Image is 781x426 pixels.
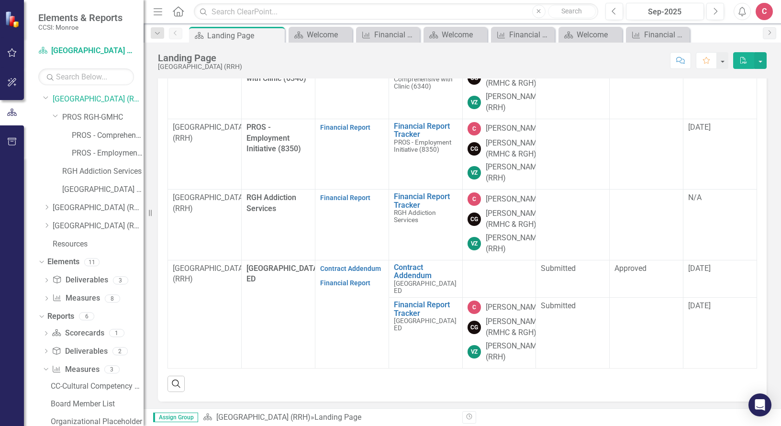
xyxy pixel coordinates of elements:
div: [PERSON_NAME] [486,123,543,134]
td: Double-Click to Edit Right Click for Context Menu [389,48,462,119]
a: Financial Report [493,29,552,41]
td: Double-Click to Edit [536,260,610,298]
a: Financial Report [628,29,687,41]
a: Board Member List [48,396,144,411]
div: [PERSON_NAME] (RMHC & RGH) [486,138,543,160]
a: Contract Addendum [394,263,457,280]
a: Financial Report Tracker [394,122,457,139]
div: Welcome [307,29,350,41]
div: VZ [468,345,481,359]
a: Welcome [426,29,485,41]
span: [GEOGRAPHIC_DATA] ED [394,317,457,332]
div: [PERSON_NAME] (RRH) [486,341,543,363]
a: Reports [47,311,74,322]
a: Measures [52,364,99,375]
td: Double-Click to Edit [610,260,683,298]
div: N/A [688,192,752,203]
div: Board Member List [51,400,144,408]
a: Financial Report [358,29,417,41]
div: Landing Page [158,53,242,63]
span: RGH Addiction Services [394,209,436,224]
td: Double-Click to Edit Right Click for Context Menu [389,260,462,298]
small: CCSI: Monroe [38,23,123,31]
td: Double-Click to Edit [610,190,683,260]
td: Double-Click to Edit [610,48,683,119]
div: VZ [468,237,481,250]
div: 1 [109,329,124,337]
a: Deliverables [52,346,107,357]
div: C [468,301,481,314]
button: C [756,3,773,20]
div: 3 [104,365,120,373]
div: Open Intercom Messenger [748,393,771,416]
span: PROS - Employment Initiative (8350) [246,123,301,154]
td: Double-Click to Edit [536,119,610,189]
span: Submitted [541,264,576,273]
div: Landing Page [207,30,282,42]
span: [DATE] [688,301,711,310]
div: C [468,192,481,206]
a: Measures [52,293,100,304]
button: Sep-2025 [626,3,704,20]
div: CG [468,321,481,334]
td: Double-Click to Edit Right Click for Context Menu [389,119,462,189]
span: Submitted [541,301,576,310]
input: Search ClearPoint... [194,3,598,20]
td: Double-Click to Edit [610,298,683,368]
div: [PERSON_NAME] (RRH) [486,233,543,255]
div: [PERSON_NAME] (RMHC & RGH) [486,67,543,89]
span: PROS - Employment Initiative (8350) [394,138,451,153]
td: Double-Click to Edit [536,48,610,119]
a: PROS - Comprehensive with Clinic (6340) [72,130,144,141]
div: C [468,122,481,135]
td: Double-Click to Edit [610,119,683,189]
div: Organizational Placeholder [51,417,144,426]
td: Double-Click to Edit Right Click for Context Menu [389,298,462,368]
a: Financial Report Tracker [394,192,457,209]
a: [GEOGRAPHIC_DATA] (RRH) [38,45,134,56]
div: VZ [468,96,481,109]
div: 8 [105,294,120,303]
input: Search Below... [38,68,134,85]
a: Scorecards [52,328,104,339]
div: 11 [84,258,100,266]
a: PROS - Employment Initiative (8350) [72,148,144,159]
div: [GEOGRAPHIC_DATA] (RRH) [158,63,242,70]
div: Financial Report [644,29,687,41]
span: Approved [614,264,647,273]
p: [GEOGRAPHIC_DATA] (RRH) [173,122,236,144]
a: RGH Addiction Services [62,166,144,177]
div: 3 [113,276,128,284]
div: CC-Cultural Competency Agency Ethnicity Information [51,382,144,391]
a: Welcome [291,29,350,41]
p: [GEOGRAPHIC_DATA] (RRH) [173,263,236,285]
div: CG [468,142,481,156]
div: [PERSON_NAME] [486,194,543,205]
span: Search [561,7,582,15]
div: Welcome [442,29,485,41]
div: VZ [468,166,481,179]
div: CG [468,71,481,85]
div: [PERSON_NAME] (RMHC & RGH) [486,316,543,338]
a: [GEOGRAPHIC_DATA] (RRH) [216,413,311,422]
a: Resources [53,239,144,250]
td: Double-Click to Edit Right Click for Context Menu [389,190,462,260]
div: [PERSON_NAME] (RRH) [486,162,543,184]
a: Contract Addendum [320,265,381,272]
td: Double-Click to Edit [536,190,610,260]
span: PROS - Comprehensive with Clinic (6340) [394,68,452,90]
a: [GEOGRAPHIC_DATA] ED [62,184,144,195]
div: [PERSON_NAME] [486,302,543,313]
a: Deliverables [52,275,108,286]
p: [GEOGRAPHIC_DATA] (RRH) [173,192,236,214]
a: [GEOGRAPHIC_DATA] (RRH) [53,94,144,105]
a: CC-Cultural Competency Agency Ethnicity Information [48,378,144,393]
a: Financial Report Tracker [394,301,457,317]
span: Assign Group [153,413,198,422]
a: [GEOGRAPHIC_DATA] (RRH) [53,221,144,232]
span: Elements & Reports [38,12,123,23]
div: Sep-2025 [629,6,701,18]
div: Financial Report [374,29,417,41]
div: Welcome [577,29,620,41]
